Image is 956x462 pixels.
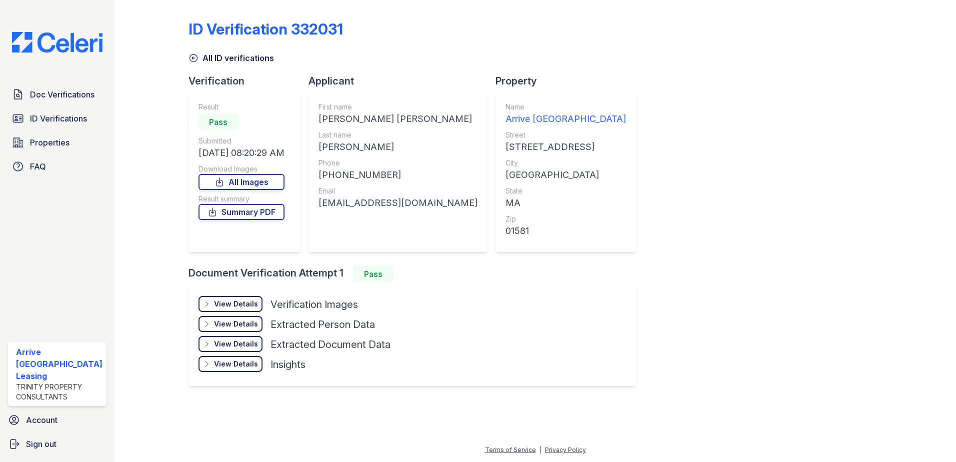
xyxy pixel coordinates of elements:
[4,32,110,52] img: CE_Logo_Blue-a8612792a0a2168367f1c8372b55b34899dd931a85d93a1a3d3e32e68fde9ad4.png
[198,146,284,160] div: [DATE] 08:20:29 AM
[16,346,102,382] div: Arrive [GEOGRAPHIC_DATA] Leasing
[30,88,94,100] span: Doc Verifications
[318,112,477,126] div: [PERSON_NAME] [PERSON_NAME]
[318,140,477,154] div: [PERSON_NAME]
[318,186,477,196] div: Email
[214,319,258,329] div: View Details
[26,438,56,450] span: Sign out
[188,20,343,38] div: ID Verification 332031
[30,136,69,148] span: Properties
[505,102,626,112] div: Name
[8,108,106,128] a: ID Verifications
[539,446,541,453] div: |
[505,102,626,126] a: Name Arrive [GEOGRAPHIC_DATA]
[353,266,393,282] div: Pass
[505,186,626,196] div: State
[198,204,284,220] a: Summary PDF
[214,359,258,369] div: View Details
[198,174,284,190] a: All Images
[318,102,477,112] div: First name
[8,132,106,152] a: Properties
[505,214,626,224] div: Zip
[188,52,274,64] a: All ID verifications
[485,446,536,453] a: Terms of Service
[270,297,358,311] div: Verification Images
[505,130,626,140] div: Street
[318,130,477,140] div: Last name
[198,102,284,112] div: Result
[188,266,644,282] div: Document Verification Attempt 1
[505,224,626,238] div: 01581
[318,196,477,210] div: [EMAIL_ADDRESS][DOMAIN_NAME]
[198,136,284,146] div: Submitted
[270,357,305,371] div: Insights
[495,74,644,88] div: Property
[318,158,477,168] div: Phone
[198,194,284,204] div: Result summary
[505,140,626,154] div: [STREET_ADDRESS]
[505,168,626,182] div: [GEOGRAPHIC_DATA]
[308,74,495,88] div: Applicant
[545,446,586,453] a: Privacy Policy
[8,84,106,104] a: Doc Verifications
[270,337,390,351] div: Extracted Document Data
[505,196,626,210] div: MA
[198,114,238,130] div: Pass
[270,317,375,331] div: Extracted Person Data
[188,74,308,88] div: Verification
[8,156,106,176] a: FAQ
[4,410,110,430] a: Account
[318,168,477,182] div: [PHONE_NUMBER]
[214,299,258,309] div: View Details
[30,112,87,124] span: ID Verifications
[16,382,102,402] div: Trinity Property Consultants
[214,339,258,349] div: View Details
[198,164,284,174] div: Download Images
[505,112,626,126] div: Arrive [GEOGRAPHIC_DATA]
[4,434,110,454] a: Sign out
[30,160,46,172] span: FAQ
[505,158,626,168] div: City
[26,414,57,426] span: Account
